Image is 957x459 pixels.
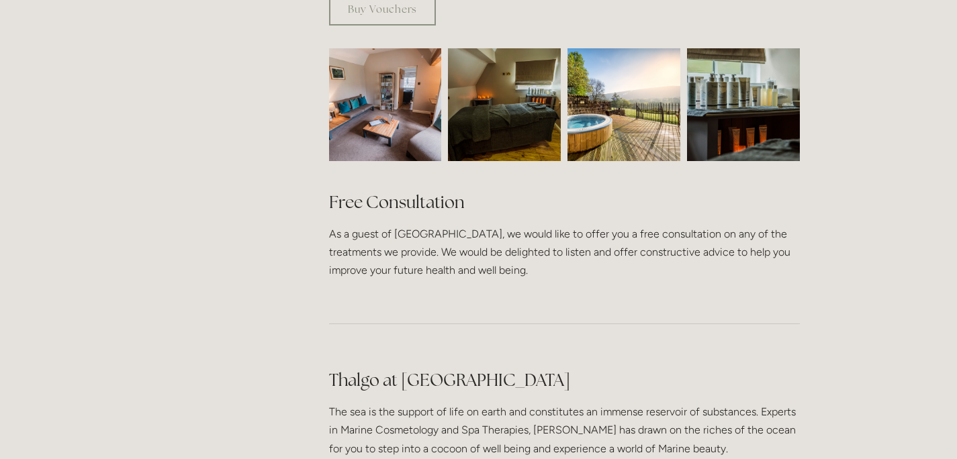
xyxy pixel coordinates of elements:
[329,403,800,458] p: The sea is the support of life on earth and constitutes an immense reservoir of substances. Exper...
[329,225,800,280] p: As a guest of [GEOGRAPHIC_DATA], we would like to offer you a free consultation on any of the tre...
[659,48,828,161] img: Body creams in the spa room, Losehill House Hotel and Spa
[329,368,800,392] h2: Thalgo at [GEOGRAPHIC_DATA]
[420,48,589,161] img: Spa room, Losehill House Hotel and Spa
[329,191,800,214] h2: Free Consultation
[567,48,680,161] img: Outdoor jacuzzi with a view of the Peak District, Losehill House Hotel and Spa
[301,48,470,161] img: Waiting room, spa room, Losehill House Hotel and Spa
